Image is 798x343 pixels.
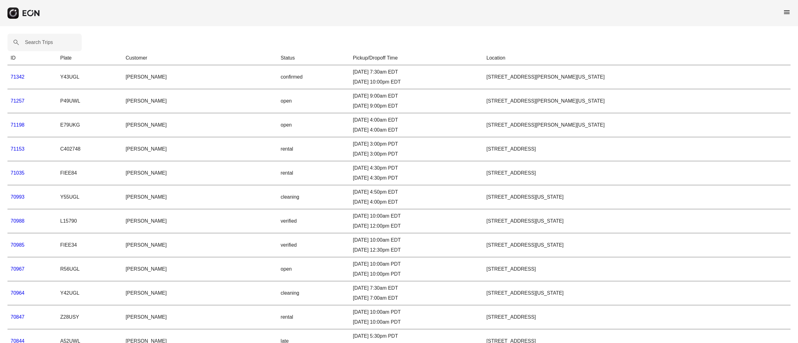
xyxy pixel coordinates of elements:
[277,257,350,281] td: open
[277,137,350,161] td: rental
[25,39,53,46] label: Search Trips
[353,236,480,244] div: [DATE] 10:00am EDT
[57,233,123,257] td: FIEE34
[353,78,480,86] div: [DATE] 10:00pm EDT
[353,270,480,278] div: [DATE] 10:00pm PDT
[11,98,25,104] a: 71257
[57,185,123,209] td: Y55UGL
[11,314,25,320] a: 70847
[483,161,791,185] td: [STREET_ADDRESS]
[353,92,480,100] div: [DATE] 9:00am EDT
[483,305,791,329] td: [STREET_ADDRESS]
[11,242,25,248] a: 70985
[483,113,791,137] td: [STREET_ADDRESS][PERSON_NAME][US_STATE]
[123,233,277,257] td: [PERSON_NAME]
[483,209,791,233] td: [STREET_ADDRESS][US_STATE]
[353,174,480,182] div: [DATE] 4:30pm PDT
[277,305,350,329] td: rental
[123,209,277,233] td: [PERSON_NAME]
[7,51,57,65] th: ID
[57,161,123,185] td: FIEE84
[353,332,480,340] div: [DATE] 5:30pm PDT
[353,126,480,134] div: [DATE] 4:00am EDT
[483,89,791,113] td: [STREET_ADDRESS][PERSON_NAME][US_STATE]
[483,137,791,161] td: [STREET_ADDRESS]
[483,51,791,65] th: Location
[350,51,483,65] th: Pickup/Dropoff Time
[277,233,350,257] td: verified
[57,65,123,89] td: Y43UGL
[123,65,277,89] td: [PERSON_NAME]
[353,188,480,196] div: [DATE] 4:50pm EDT
[123,137,277,161] td: [PERSON_NAME]
[123,89,277,113] td: [PERSON_NAME]
[57,113,123,137] td: E79UKG
[783,8,791,16] span: menu
[11,218,25,224] a: 70988
[353,284,480,292] div: [DATE] 7:30am EDT
[277,51,350,65] th: Status
[11,74,25,80] a: 71342
[483,257,791,281] td: [STREET_ADDRESS]
[353,164,480,172] div: [DATE] 4:30pm PDT
[57,257,123,281] td: R56UGL
[11,170,25,176] a: 71035
[277,65,350,89] td: confirmed
[483,281,791,305] td: [STREET_ADDRESS][US_STATE]
[353,116,480,124] div: [DATE] 4:00am EDT
[353,222,480,230] div: [DATE] 12:00pm EDT
[123,185,277,209] td: [PERSON_NAME]
[483,65,791,89] td: [STREET_ADDRESS][PERSON_NAME][US_STATE]
[57,137,123,161] td: C402748
[11,122,25,128] a: 71198
[277,161,350,185] td: rental
[11,290,25,296] a: 70964
[57,89,123,113] td: P49UWL
[277,89,350,113] td: open
[353,150,480,158] div: [DATE] 3:00pm PDT
[353,68,480,76] div: [DATE] 7:30am EDT
[11,146,25,152] a: 71153
[57,209,123,233] td: L15790
[277,281,350,305] td: cleaning
[123,281,277,305] td: [PERSON_NAME]
[353,318,480,326] div: [DATE] 10:00am PDT
[483,233,791,257] td: [STREET_ADDRESS][US_STATE]
[123,51,277,65] th: Customer
[11,266,25,272] a: 70967
[353,212,480,220] div: [DATE] 10:00am EDT
[123,161,277,185] td: [PERSON_NAME]
[57,281,123,305] td: Y42UGL
[277,185,350,209] td: cleaning
[353,198,480,206] div: [DATE] 4:00pm EDT
[57,305,123,329] td: Z28USY
[353,308,480,316] div: [DATE] 10:00am PDT
[277,209,350,233] td: verified
[353,294,480,302] div: [DATE] 7:00am EDT
[11,194,25,200] a: 70993
[277,113,350,137] td: open
[353,260,480,268] div: [DATE] 10:00am PDT
[353,246,480,254] div: [DATE] 12:30pm EDT
[57,51,123,65] th: Plate
[123,305,277,329] td: [PERSON_NAME]
[123,113,277,137] td: [PERSON_NAME]
[353,140,480,148] div: [DATE] 3:00pm PDT
[483,185,791,209] td: [STREET_ADDRESS][US_STATE]
[123,257,277,281] td: [PERSON_NAME]
[353,102,480,110] div: [DATE] 9:00pm EDT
